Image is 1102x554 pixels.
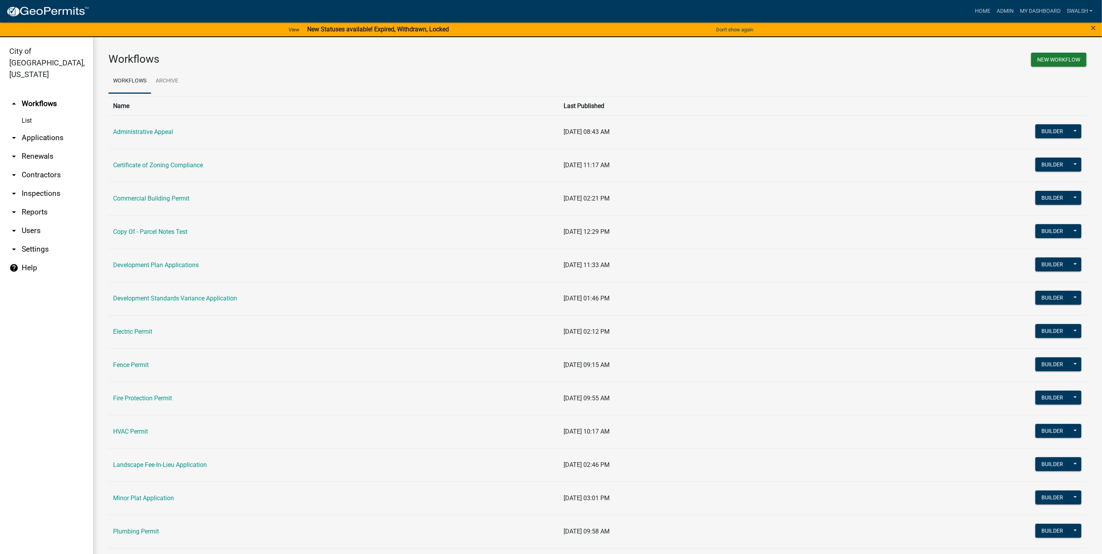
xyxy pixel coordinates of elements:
span: [DATE] 02:12 PM [564,328,610,335]
i: help [9,263,19,273]
span: [DATE] 08:43 AM [564,128,610,135]
span: [DATE] 12:29 PM [564,228,610,235]
i: arrow_drop_down [9,152,19,161]
a: Development Plan Applications [113,261,199,269]
span: [DATE] 11:17 AM [564,161,610,169]
a: HVAC Permit [113,428,148,435]
a: Minor Plat Application [113,494,174,502]
button: Builder [1035,491,1069,504]
span: [DATE] 10:17 AM [564,428,610,435]
span: [DATE] 09:58 AM [564,528,610,535]
a: Workflows [108,69,151,94]
a: Archive [151,69,183,94]
button: Builder [1035,524,1069,538]
i: arrow_drop_down [9,226,19,235]
a: Plumbing Permit [113,528,159,535]
button: Builder [1035,124,1069,138]
span: [DATE] 09:55 AM [564,394,610,402]
button: Builder [1035,391,1069,405]
span: [DATE] 09:15 AM [564,361,610,369]
i: arrow_drop_down [9,133,19,142]
a: View [285,23,303,36]
button: Builder [1035,291,1069,305]
th: Last Published [559,96,897,115]
a: My Dashboard [1017,4,1064,19]
button: Close [1091,23,1096,33]
a: swalsh [1064,4,1096,19]
i: arrow_drop_down [9,245,19,254]
i: arrow_drop_up [9,99,19,108]
a: Copy Of - Parcel Notes Test [113,228,187,235]
a: Admin [994,4,1017,19]
button: Builder [1035,224,1069,238]
a: Commercial Building Permit [113,195,189,202]
a: Landscape Fee-In-Lieu Application [113,461,207,468]
strong: New Statuses available! Expired, Withdrawn, Locked [307,26,449,33]
span: [DATE] 01:46 PM [564,295,610,302]
a: Electric Permit [113,328,152,335]
button: Builder [1035,191,1069,205]
button: Builder [1035,457,1069,471]
i: arrow_drop_down [9,170,19,180]
a: Fire Protection Permit [113,394,172,402]
a: Certificate of Zoning Compliance [113,161,203,169]
button: Builder [1035,158,1069,172]
button: Builder [1035,424,1069,438]
span: [DATE] 02:21 PM [564,195,610,202]
span: [DATE] 02:46 PM [564,461,610,468]
span: × [1091,22,1096,33]
button: Builder [1035,357,1069,371]
button: Builder [1035,324,1069,338]
a: Home [972,4,994,19]
button: Don't show again [713,23,756,36]
h3: Workflows [108,53,592,66]
button: Builder [1035,257,1069,271]
button: New Workflow [1031,53,1087,67]
i: arrow_drop_down [9,189,19,198]
a: Fence Permit [113,361,149,369]
i: arrow_drop_down [9,208,19,217]
a: Administrative Appeal [113,128,173,135]
a: Development Standards Variance Application [113,295,237,302]
span: [DATE] 11:33 AM [564,261,610,269]
span: [DATE] 03:01 PM [564,494,610,502]
th: Name [108,96,559,115]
